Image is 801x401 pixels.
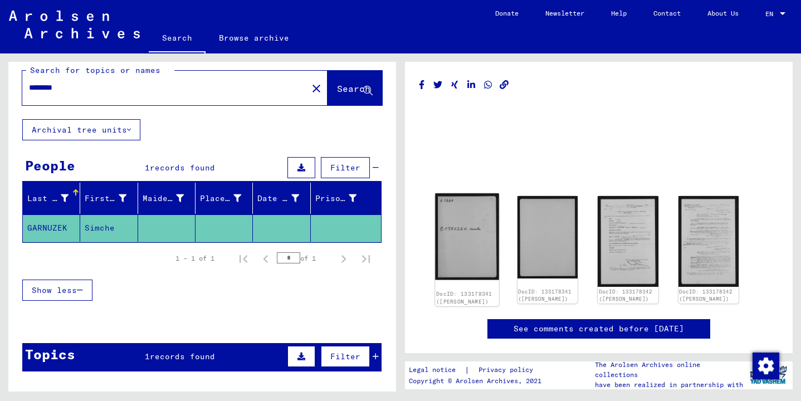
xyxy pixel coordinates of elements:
span: Show less [32,285,77,295]
mat-icon: close [310,82,323,95]
button: Share on Xing [449,78,461,92]
button: Share on WhatsApp [482,78,494,92]
div: Date of Birth [257,193,299,204]
img: 002.jpg [517,196,578,278]
img: 001.jpg [435,193,499,280]
a: DocID: 133178341 ([PERSON_NAME]) [436,290,492,305]
button: Filter [321,157,370,178]
span: records found [150,163,215,173]
button: Next page [333,247,355,270]
a: Legal notice [409,364,465,376]
div: Zustimmung ändern [752,352,779,379]
div: First Name [85,189,140,207]
div: Topics [25,344,75,364]
p: have been realized in partnership with [595,380,744,390]
span: Filter [330,351,360,361]
div: Last Name [27,189,82,207]
a: DocID: 133178341 ([PERSON_NAME]) [518,288,572,302]
mat-header-cell: Date of Birth [253,183,310,214]
mat-header-cell: Prisoner # [311,183,381,214]
mat-cell: Simche [80,214,138,242]
button: Filter [321,346,370,367]
div: People [25,155,75,175]
div: Maiden Name [143,189,198,207]
img: Arolsen_neg.svg [9,11,140,38]
a: Search [149,25,206,53]
p: The Arolsen Archives online collections [595,360,744,380]
span: Filter [330,163,360,173]
mat-label: Search for topics or names [30,65,160,75]
a: See comments created before [DATE] [514,323,684,335]
div: | [409,364,546,376]
button: First page [232,247,255,270]
button: Show less [22,280,92,301]
div: Prisoner # [315,193,356,204]
a: DocID: 133178342 ([PERSON_NAME]) [679,288,732,302]
button: Share on Twitter [432,78,444,92]
p: Copyright © Arolsen Archives, 2021 [409,376,546,386]
mat-cell: GARNUZEK [23,214,80,242]
button: Share on Facebook [416,78,428,92]
div: Last Name [27,193,69,204]
div: Date of Birth [257,189,312,207]
mat-header-cell: First Name [80,183,138,214]
div: Maiden Name [143,193,184,204]
img: Zustimmung ändern [753,353,779,379]
div: 1 – 1 of 1 [175,253,214,263]
div: of 1 [277,253,333,263]
span: records found [150,351,215,361]
img: yv_logo.png [748,361,789,389]
mat-select-trigger: EN [765,9,773,18]
a: Browse archive [206,25,302,51]
div: Place of Birth [200,193,241,204]
a: Privacy policy [470,364,546,376]
div: Prisoner # [315,189,370,207]
span: 1 [145,351,150,361]
div: Place of Birth [200,189,255,207]
img: 001.jpg [598,196,658,287]
button: Clear [305,77,328,99]
button: Archival tree units [22,119,140,140]
button: Last page [355,247,377,270]
button: Search [328,71,382,105]
div: First Name [85,193,126,204]
button: Previous page [255,247,277,270]
mat-header-cell: Last Name [23,183,80,214]
img: 002.jpg [678,196,739,287]
span: 1 [145,163,150,173]
mat-header-cell: Maiden Name [138,183,196,214]
a: DocID: 133178342 ([PERSON_NAME]) [599,288,652,302]
span: Search [337,83,370,94]
button: Copy link [499,78,510,92]
button: Share on LinkedIn [466,78,477,92]
mat-header-cell: Place of Birth [196,183,253,214]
